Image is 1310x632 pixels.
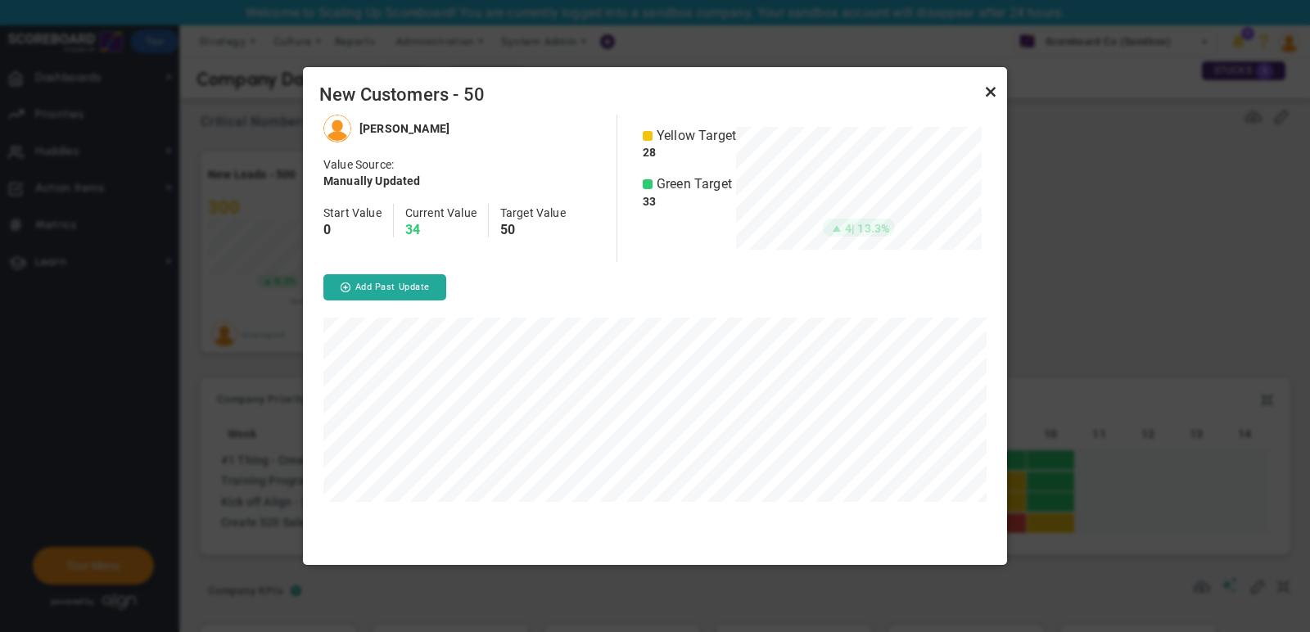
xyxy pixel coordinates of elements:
[323,158,394,171] span: Value Source:
[323,274,446,300] button: Add Past Update
[359,121,449,136] h4: [PERSON_NAME]
[643,145,736,160] h4: 28
[643,194,736,209] h4: 33
[657,127,736,146] span: Yellow Target
[319,84,991,106] span: New Customers - 50
[405,223,477,237] h4: 34
[405,206,477,219] span: Current Value
[657,175,732,194] span: Green Target
[323,223,382,237] h4: 0
[981,82,1001,102] a: Close
[500,223,566,237] h4: 50
[323,115,351,142] img: Miguel Cabrera
[323,174,421,188] h4: Manually Updated
[500,206,566,219] span: Target Value
[323,206,382,219] span: Start Value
